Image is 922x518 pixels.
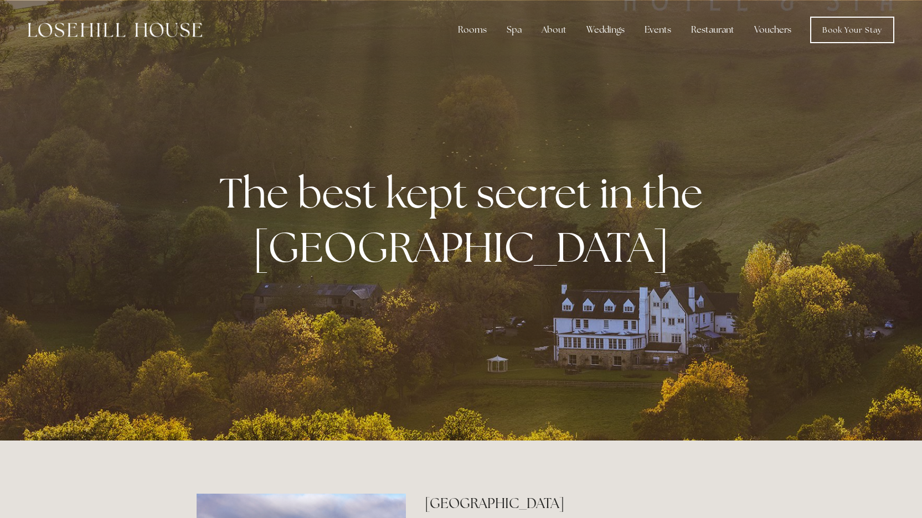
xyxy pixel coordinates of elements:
div: Events [636,19,680,41]
a: Book Your Stay [810,17,894,43]
h2: [GEOGRAPHIC_DATA] [425,494,725,513]
a: Vouchers [745,19,800,41]
div: About [533,19,575,41]
img: Losehill House [28,23,202,37]
div: Weddings [578,19,633,41]
strong: The best kept secret in the [GEOGRAPHIC_DATA] [219,165,712,274]
div: Rooms [449,19,496,41]
div: Restaurant [682,19,743,41]
div: Spa [498,19,530,41]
